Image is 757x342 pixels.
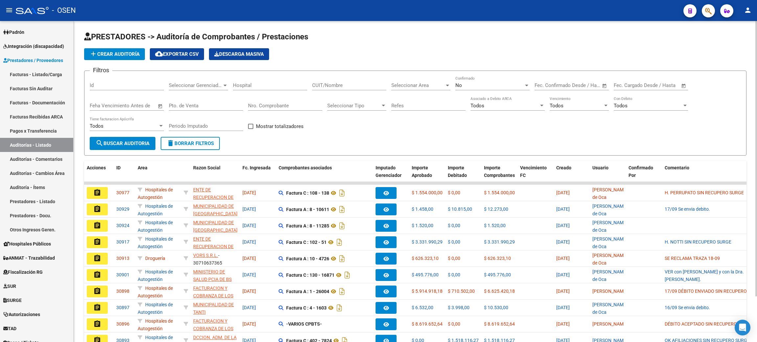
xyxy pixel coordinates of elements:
span: $ 6.532,00 [412,305,433,310]
button: Open calendar [680,82,688,90]
span: [DATE] [556,272,570,277]
span: $ 0,00 [448,272,460,277]
strong: Factura A : 8 - 11285 [286,223,329,228]
span: [PERSON_NAME] [592,321,628,327]
strong: Factura C : 4 - 1603 [286,305,327,310]
span: TAD [3,325,16,332]
datatable-header-cell: ID [114,161,135,190]
span: $ 1.520,00 [484,223,506,228]
span: - OSEN [52,3,76,18]
div: - 30710637365 [193,252,237,266]
span: No [455,82,462,88]
datatable-header-cell: Creado [554,161,590,190]
strong: Factura C : 108 - 138 [286,190,329,196]
div: - 30715497456 [193,285,237,298]
span: Importe Comprobantes [484,165,515,178]
i: Descargar documento [338,286,346,297]
app-download-masive: Descarga masiva de comprobantes (adjuntos) [209,48,269,60]
span: $ 0,00 [448,223,460,228]
span: Buscar Auditoria [96,140,149,146]
div: - 30545681508 [193,203,237,216]
strong: Factura A : 1 - 26004 [286,289,329,294]
span: 30901 [116,272,129,277]
span: 30924 [116,223,129,228]
i: Descargar documento [338,221,346,231]
div: - 30718615700 [193,235,237,249]
span: $ 495.776,00 [412,272,439,277]
span: 16/09 Se envia debito. [665,305,710,310]
span: MUNICIPALIDAD DE [GEOGRAPHIC_DATA][PERSON_NAME] [193,203,238,224]
div: - 30545681508 [193,219,237,233]
span: $ 1.520,00 [412,223,433,228]
button: Open calendar [601,82,608,90]
span: $ 6.625.420,18 [484,289,515,294]
input: Fecha fin [646,82,678,88]
span: [PERSON_NAME] de Oca [592,302,628,315]
span: Hospitales de Autogestión [138,269,173,282]
span: [DATE] [242,256,256,261]
span: VORS S.R.L. [193,253,218,258]
span: Droguería [145,256,165,261]
span: 17/09 Se envia debito. [665,206,710,212]
span: $ 0,00 [448,321,460,327]
span: $ 1.554.000,00 [412,190,443,195]
span: MUNICIPALIDAD DE [GEOGRAPHIC_DATA][PERSON_NAME] [193,220,238,240]
mat-icon: assignment [93,189,101,197]
datatable-header-cell: Importe Aprobado [409,161,445,190]
mat-icon: assignment [93,271,101,279]
span: Fc. Ingresada [242,165,271,170]
mat-icon: menu [5,6,13,14]
span: H. NOTTI SIN RECUPERO SURGE [665,239,731,245]
span: 30897 [116,305,129,310]
mat-icon: assignment [93,320,101,328]
span: PRESTADORES -> Auditoría de Comprobantes / Prestaciones [84,32,308,41]
span: [PERSON_NAME] de Oca [592,220,628,233]
input: Fecha inicio [535,82,561,88]
span: $ 3.331.990,29 [412,239,443,245]
span: DÉBITO ACEPTADO SIN RECUPERO SURGE [665,321,752,327]
i: Descargar documento [335,237,344,247]
datatable-header-cell: Importe Debitado [445,161,481,190]
span: Autorizaciones [3,311,40,318]
span: Seleccionar Gerenciador [169,82,222,88]
span: Padrón [3,29,24,36]
span: $ 3.331.990,29 [484,239,515,245]
span: 30898 [116,289,129,294]
i: Descargar documento [335,303,344,313]
strong: -VARIOS CPBTS- [286,321,322,327]
mat-icon: assignment [93,238,101,246]
span: $ 8.619.652,64 [484,321,515,327]
span: [PERSON_NAME] de Oca [592,236,628,249]
span: [DATE] [242,190,256,195]
datatable-header-cell: Razon Social [191,161,240,190]
span: [DATE] [556,223,570,228]
span: $ 12.273,00 [484,206,508,212]
datatable-header-cell: Usuario [590,161,626,190]
i: Descargar documento [343,270,352,280]
span: Comprobantes asociados [279,165,332,170]
mat-icon: delete [167,139,174,147]
button: Borrar Filtros [161,137,220,150]
button: Buscar Auditoria [90,137,155,150]
span: $ 710.502,00 [448,289,475,294]
span: Crear Auditoría [89,51,140,57]
span: [DATE] [556,239,570,245]
span: Hospitales de Autogestión [138,318,173,331]
span: Hospitales de Autogestión [138,220,173,233]
span: 30913 [116,256,129,261]
span: SUR [3,283,16,290]
span: [PERSON_NAME] [592,289,628,294]
span: [PERSON_NAME] de Oca [592,187,628,200]
span: Exportar CSV [155,51,199,57]
span: [DATE] [556,256,570,261]
span: 30896 [116,321,129,327]
span: [DATE] [556,190,570,195]
span: 30929 [116,206,129,212]
span: Acciones [87,165,106,170]
span: 30917 [116,239,129,245]
span: $ 10.815,00 [448,206,472,212]
span: Integración (discapacidad) [3,43,64,50]
button: Descarga Masiva [209,48,269,60]
div: - 30626983398 [193,268,237,282]
datatable-header-cell: Vencimiento FC [517,161,554,190]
